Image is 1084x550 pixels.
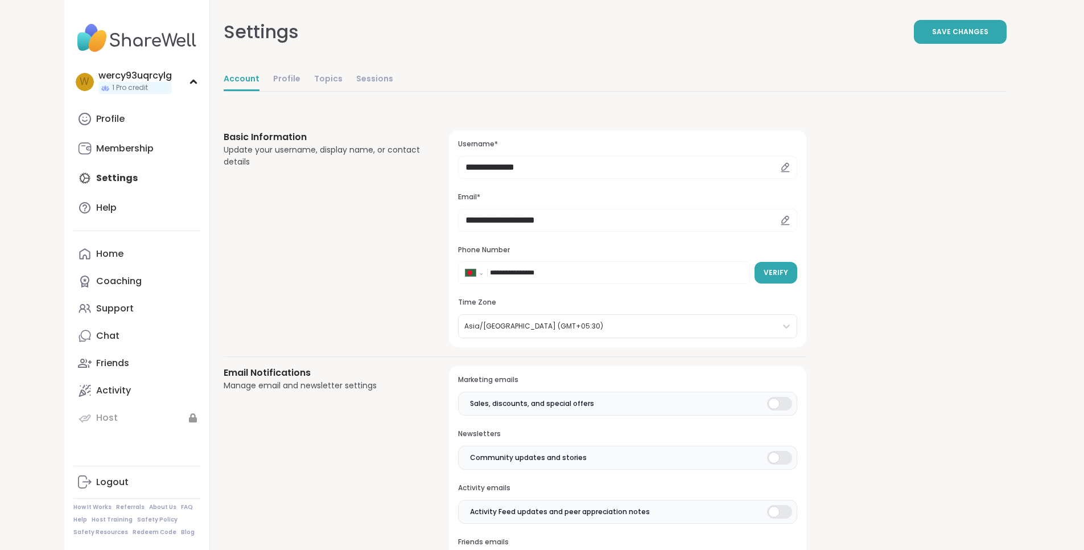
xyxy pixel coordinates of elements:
[96,330,119,342] div: Chat
[755,262,797,284] button: Verify
[149,503,176,511] a: About Us
[73,194,200,221] a: Help
[764,268,788,278] span: Verify
[137,516,178,524] a: Safety Policy
[96,384,131,397] div: Activity
[914,20,1007,44] button: Save Changes
[470,399,594,409] span: Sales, discounts, and special offers
[458,429,797,439] h3: Newsletters
[458,483,797,493] h3: Activity emails
[116,503,145,511] a: Referrals
[73,322,200,350] a: Chat
[112,83,148,93] span: 1 Pro credit
[133,528,176,536] a: Redeem Code
[92,516,133,524] a: Host Training
[80,75,89,89] span: w
[181,528,195,536] a: Blog
[458,298,797,307] h3: Time Zone
[96,142,154,155] div: Membership
[224,380,422,392] div: Manage email and newsletter settings
[224,366,422,380] h3: Email Notifications
[73,295,200,322] a: Support
[224,144,422,168] div: Update your username, display name, or contact details
[96,357,129,370] div: Friends
[181,503,193,511] a: FAQ
[73,503,112,511] a: How It Works
[458,192,797,202] h3: Email*
[458,537,797,547] h3: Friends emails
[314,68,343,91] a: Topics
[458,139,797,149] h3: Username*
[73,350,200,377] a: Friends
[73,135,200,162] a: Membership
[224,130,422,144] h3: Basic Information
[73,404,200,432] a: Host
[458,375,797,385] h3: Marketing emails
[73,377,200,404] a: Activity
[73,516,87,524] a: Help
[96,412,118,424] div: Host
[73,105,200,133] a: Profile
[73,469,200,496] a: Logout
[73,528,128,536] a: Safety Resources
[96,202,117,214] div: Help
[224,68,259,91] a: Account
[932,27,988,37] span: Save Changes
[96,248,123,260] div: Home
[224,18,299,46] div: Settings
[96,275,142,288] div: Coaching
[356,68,393,91] a: Sessions
[96,302,134,315] div: Support
[470,453,587,463] span: Community updates and stories
[96,113,125,125] div: Profile
[273,68,300,91] a: Profile
[73,18,200,58] img: ShareWell Nav Logo
[458,245,797,255] h3: Phone Number
[73,268,200,295] a: Coaching
[73,240,200,268] a: Home
[98,69,172,82] div: wercy93uqrcylg
[96,476,129,489] div: Logout
[470,507,650,517] span: Activity Feed updates and peer appreciation notes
